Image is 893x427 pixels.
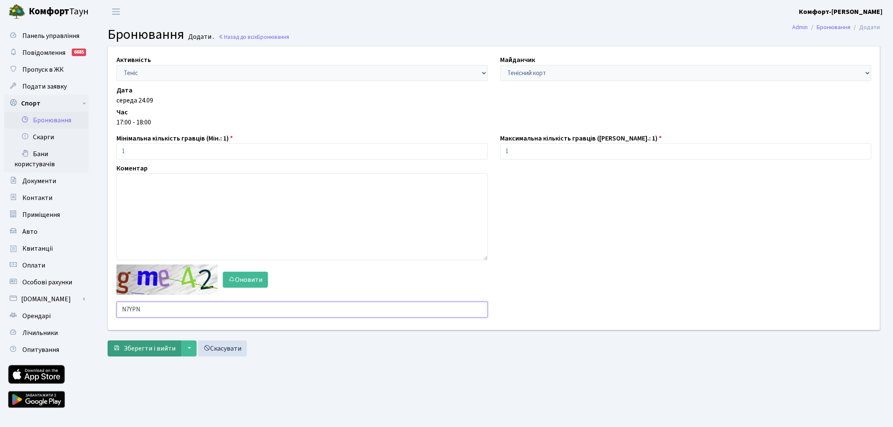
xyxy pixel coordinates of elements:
[22,48,65,57] span: Повідомлення
[22,328,58,338] span: Лічильники
[4,95,89,112] a: Спорт
[4,189,89,206] a: Контакти
[22,176,56,186] span: Документи
[116,85,133,95] label: Дата
[4,324,89,341] a: Лічильники
[29,5,89,19] span: Таун
[851,23,880,32] li: Додати
[4,257,89,274] a: Оплати
[780,19,893,36] nav: breadcrumb
[22,345,59,354] span: Опитування
[22,278,72,287] span: Особові рахунки
[817,23,851,32] a: Бронювання
[501,55,536,65] label: Майданчик
[116,265,218,295] img: default
[4,223,89,240] a: Авто
[108,341,181,357] button: Зберегти і вийти
[22,31,79,41] span: Панель управління
[8,3,25,20] img: logo.png
[116,117,871,127] div: 17:00 - 18:00
[799,7,883,17] a: Комфорт-[PERSON_NAME]
[22,227,38,236] span: Авто
[22,210,60,219] span: Приміщення
[116,163,148,173] label: Коментар
[218,33,289,41] a: Назад до всіхБронювання
[793,23,808,32] a: Admin
[22,193,52,203] span: Контакти
[4,146,89,173] a: Бани користувачів
[72,49,86,56] div: 6685
[22,311,51,321] span: Орендарі
[116,302,488,318] input: Введіть текст із зображення
[4,44,89,61] a: Повідомлення6685
[22,261,45,270] span: Оплати
[4,291,89,308] a: [DOMAIN_NAME]
[4,274,89,291] a: Особові рахунки
[4,78,89,95] a: Подати заявку
[501,133,662,143] label: Максимальна кількість гравців ([PERSON_NAME].: 1)
[4,61,89,78] a: Пропуск в ЖК
[4,129,89,146] a: Скарги
[22,65,64,74] span: Пропуск в ЖК
[799,7,883,16] b: Комфорт-[PERSON_NAME]
[22,82,67,91] span: Подати заявку
[116,107,128,117] label: Час
[4,308,89,324] a: Орендарі
[108,25,184,44] span: Бронювання
[22,244,53,253] span: Квитанції
[187,33,214,41] small: Додати .
[198,341,247,357] a: Скасувати
[116,55,151,65] label: Активність
[4,112,89,129] a: Бронювання
[4,341,89,358] a: Опитування
[4,27,89,44] a: Панель управління
[4,240,89,257] a: Квитанції
[223,272,268,288] button: Оновити
[257,33,289,41] span: Бронювання
[29,5,69,18] b: Комфорт
[4,206,89,223] a: Приміщення
[116,133,233,143] label: Мінімальна кількість гравців (Мін.: 1)
[4,173,89,189] a: Документи
[116,95,871,105] div: середа 24.09
[124,344,176,353] span: Зберегти і вийти
[106,5,127,19] button: Переключити навігацію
